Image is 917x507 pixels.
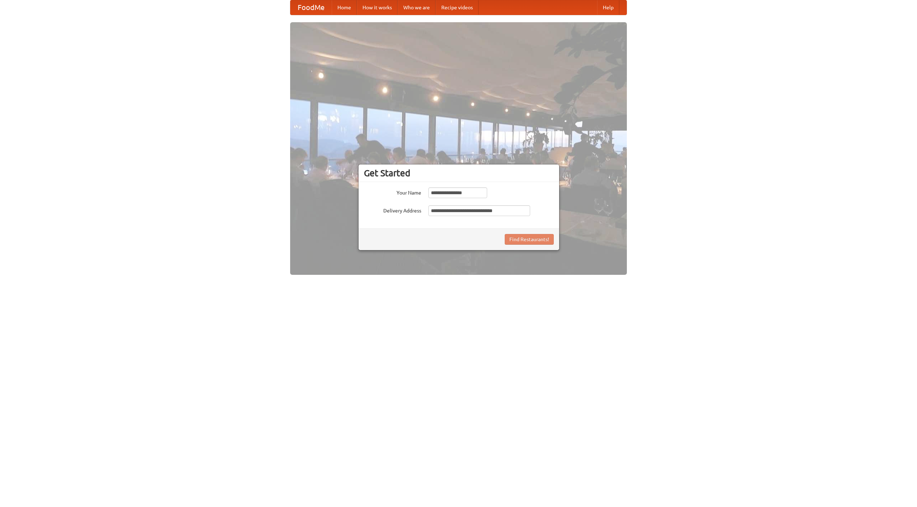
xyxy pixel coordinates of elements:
label: Your Name [364,187,421,196]
a: Recipe videos [436,0,479,15]
label: Delivery Address [364,205,421,214]
h3: Get Started [364,168,554,178]
a: How it works [357,0,398,15]
a: Help [597,0,619,15]
a: Home [332,0,357,15]
a: Who we are [398,0,436,15]
button: Find Restaurants! [505,234,554,245]
a: FoodMe [291,0,332,15]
